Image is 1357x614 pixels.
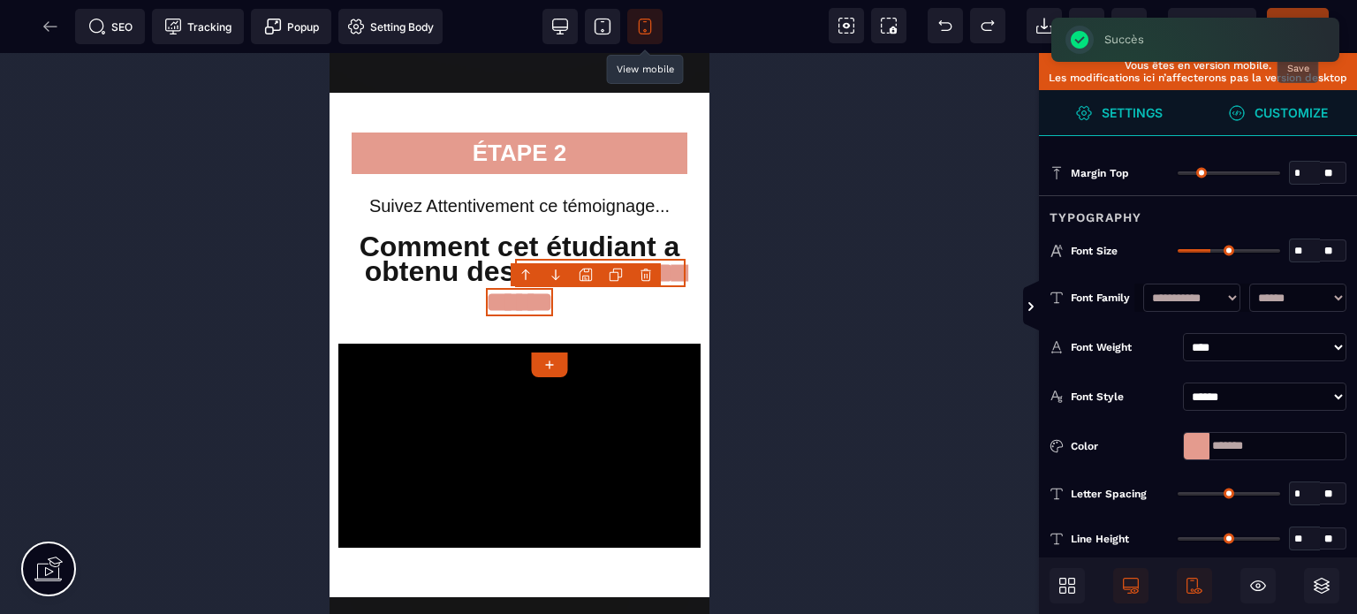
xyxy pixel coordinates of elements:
[1102,106,1163,119] strong: Settings
[829,8,864,43] span: View components
[1304,568,1339,603] span: Open Layers
[1071,289,1134,307] div: Font Family
[1113,568,1149,603] span: Desktop Only
[871,8,906,43] span: Screenshot
[264,18,319,35] span: Popup
[1048,72,1348,84] p: Les modifications ici n’affecterons pas la version desktop
[1071,532,1129,546] span: Line Height
[1071,338,1176,356] div: Font Weight
[1255,106,1328,119] strong: Customize
[1198,90,1357,136] span: Open Style Manager
[88,18,133,35] span: SEO
[1177,568,1212,603] span: Mobile Only
[1240,568,1276,603] span: Hide/Show Block
[1050,568,1085,603] span: Open Blocks
[164,18,231,35] span: Tracking
[1071,487,1147,501] span: Letter Spacing
[22,80,358,121] h1: ÉTAPE 2
[1048,59,1348,72] p: Vous êtes en version mobile.
[9,134,371,172] h2: Suivez Attentivement ce témoignage...
[1039,195,1357,228] div: Typography
[347,18,434,35] span: Setting Body
[1168,8,1256,43] span: Preview
[9,291,371,495] div: Vsl - Zenspeak3 Video
[9,172,371,273] h1: Comment cet étudiant a obtenu des
[1071,166,1129,180] span: Margin Top
[1071,437,1176,455] div: Color
[1071,388,1176,406] div: Font Style
[1039,90,1198,136] span: Settings
[1071,244,1118,258] span: Font Size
